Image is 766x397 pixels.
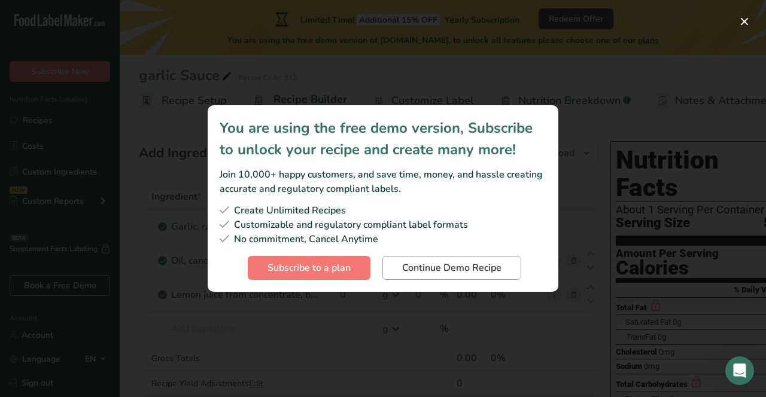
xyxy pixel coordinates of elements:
button: Continue Demo Recipe [382,256,521,280]
div: Open Intercom Messenger [725,356,754,385]
span: Continue Demo Recipe [402,261,501,275]
div: Create Unlimited Recipes [220,203,546,218]
span: Subscribe to a plan [268,261,351,275]
button: Subscribe to a plan [248,256,370,280]
div: Join 10,000+ happy customers, and save time, money, and hassle creating accurate and regulatory c... [220,167,546,196]
div: You are using the free demo version, Subscribe to unlock your recipe and create many more! [220,117,546,160]
div: Customizable and regulatory compliant label formats [220,218,546,232]
div: No commitment, Cancel Anytime [220,232,546,246]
